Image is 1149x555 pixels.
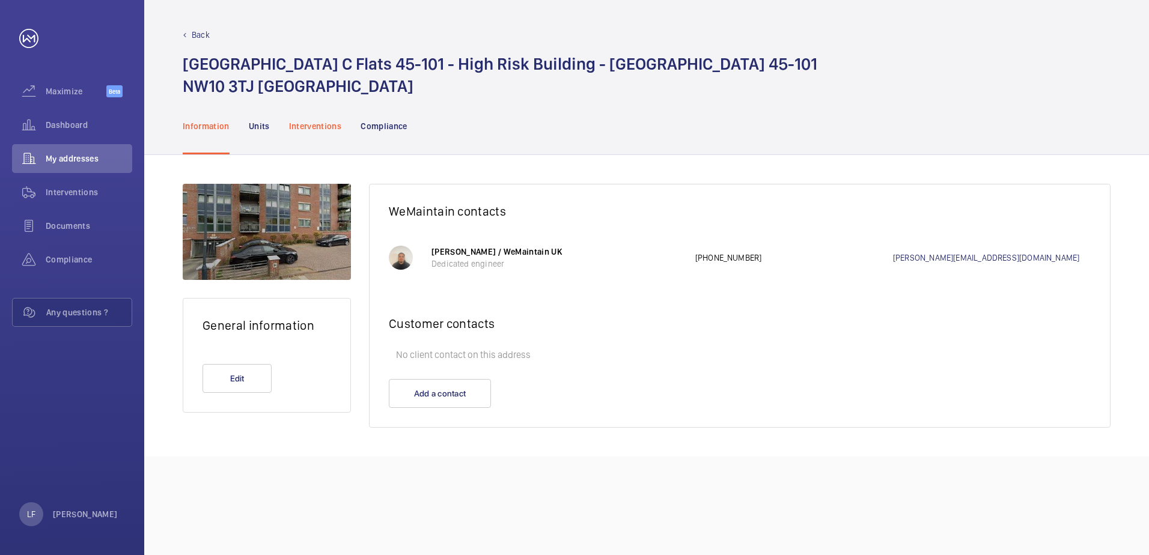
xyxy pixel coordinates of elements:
[46,119,132,131] span: Dashboard
[27,508,35,520] p: LF
[46,306,132,318] span: Any questions ?
[53,508,118,520] p: [PERSON_NAME]
[192,29,210,41] p: Back
[695,252,893,264] p: [PHONE_NUMBER]
[183,53,817,97] h1: [GEOGRAPHIC_DATA] C Flats 45-101 - High Risk Building - [GEOGRAPHIC_DATA] 45-101 NW10 3TJ [GEOGRA...
[46,220,132,232] span: Documents
[249,120,270,132] p: Units
[289,120,342,132] p: Interventions
[106,85,123,97] span: Beta
[389,379,491,408] button: Add a contact
[46,186,132,198] span: Interventions
[46,153,132,165] span: My addresses
[46,85,106,97] span: Maximize
[389,204,1091,219] h2: WeMaintain contacts
[203,318,331,333] h2: General information
[431,258,683,270] p: Dedicated engineer
[389,316,1091,331] h2: Customer contacts
[203,364,272,393] button: Edit
[389,343,1091,367] p: No client contact on this address
[893,252,1091,264] a: [PERSON_NAME][EMAIL_ADDRESS][DOMAIN_NAME]
[46,253,132,265] span: Compliance
[431,246,683,258] p: [PERSON_NAME] / WeMaintain UK
[361,120,407,132] p: Compliance
[183,120,230,132] p: Information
